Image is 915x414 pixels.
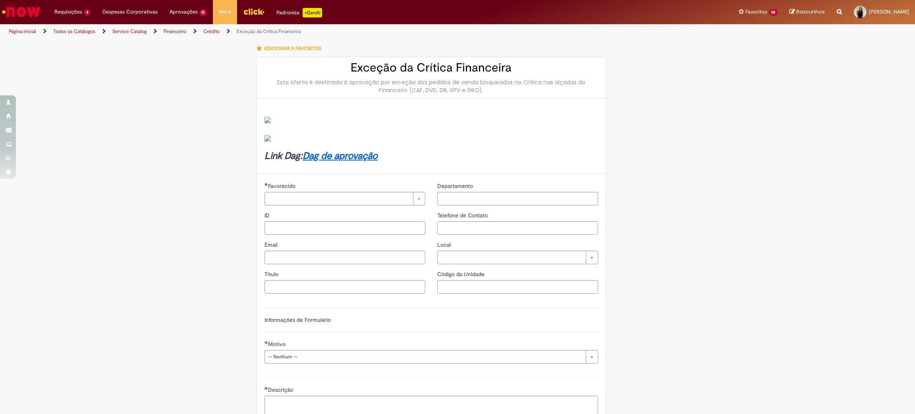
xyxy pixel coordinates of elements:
[9,28,36,35] a: Página inicial
[112,28,147,35] a: Service Catalog
[264,221,425,235] input: ID
[219,8,231,16] span: More
[199,9,207,16] span: 12
[264,341,268,344] span: Necessários
[276,8,322,17] div: Padroniza
[437,271,486,278] span: Código da Unidade
[437,251,598,264] a: Limpar campo Local
[264,251,425,264] input: Email
[437,192,598,205] input: Departamento
[264,280,425,294] input: Título
[264,241,279,248] span: Email
[170,8,198,16] span: Aprovações
[264,387,268,390] span: Necessários
[84,9,91,16] span: 4
[437,212,489,219] span: Telefone de Contato
[264,135,271,141] img: sys_attachment.do
[264,316,331,323] label: Informações de Formulário
[268,340,287,348] span: Motivo
[264,212,271,219] span: ID
[769,9,778,16] span: 55
[437,280,598,294] input: Código da Unidade
[268,386,295,393] span: Descrição
[6,24,604,39] ul: Trilhas de página
[53,28,95,35] a: Todos os Catálogos
[303,8,322,17] p: +GenAi
[243,6,264,17] img: click_logo_yellow_360x200.png
[203,28,220,35] a: Crédito
[264,117,271,123] img: sys_attachment.do
[264,61,598,74] h2: Exceção da Crítica Financeira
[256,40,326,57] button: Adicionar a Favoritos
[268,182,297,190] span: Necessários - Favorecido
[264,45,321,52] span: Adicionar a Favoritos
[102,8,158,16] span: Despesas Corporativas
[264,271,280,278] span: Título
[264,183,268,186] span: Necessários
[268,350,582,363] span: -- Nenhum --
[437,182,475,190] span: Departamento
[237,28,301,35] a: Exceção da Crítica Financeira
[796,8,825,15] span: Rascunhos
[264,150,378,162] strong: Link Dag:
[790,8,825,16] a: Rascunhos
[1,4,42,20] img: ServiceNow
[264,78,598,94] div: Esta oferta é destinada à aprovação por exceção dos pedidos de venda bloqueados na Crítica nas al...
[745,8,767,16] span: Favoritos
[264,192,425,205] a: Limpar campo Favorecido
[437,241,452,248] span: Local
[437,221,598,235] input: Telefone de Contato
[303,150,378,162] a: Dag de aprovação
[54,8,82,16] span: Requisições
[869,8,909,15] span: [PERSON_NAME]
[164,28,186,35] a: Financeiro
